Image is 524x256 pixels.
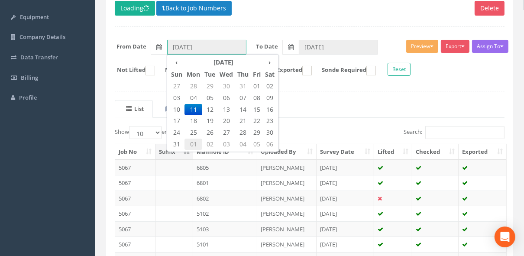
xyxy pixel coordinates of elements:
[257,175,317,191] td: [PERSON_NAME]
[20,53,58,61] span: Data Transfer
[317,221,374,237] td: [DATE]
[441,40,469,53] button: Export
[317,175,374,191] td: [DATE]
[19,94,37,101] span: Profile
[235,92,251,104] span: 07
[257,237,317,252] td: [PERSON_NAME]
[193,144,257,160] th: Manhole ID: activate to sort column ascending
[374,144,412,160] th: Lifted: activate to sort column ascending
[217,115,235,126] span: 20
[19,33,65,41] span: Company Details
[115,126,179,139] label: Show entries
[263,92,277,104] span: 09
[202,68,217,81] th: Tue
[235,81,251,92] span: 31
[235,115,251,126] span: 21
[404,126,505,139] label: Search:
[184,115,202,126] span: 18
[193,237,257,252] td: 5101
[263,115,277,126] span: 23
[169,115,184,126] span: 17
[169,139,184,150] span: 31
[202,104,217,115] span: 12
[184,127,202,138] span: 25
[257,206,317,221] td: [PERSON_NAME]
[263,56,277,68] th: ›
[263,104,277,115] span: 16
[115,160,155,175] td: 5067
[156,1,232,16] button: Back to Job Numbers
[184,104,202,115] span: 11
[202,127,217,138] span: 26
[115,237,155,252] td: 5067
[156,66,211,75] label: Not Checked
[263,127,277,138] span: 30
[313,66,376,75] label: Sonde Required
[108,66,155,75] label: Not Lifted
[115,221,155,237] td: 5067
[169,127,184,138] span: 24
[184,68,202,81] th: Mon
[256,66,312,75] label: Not Exported
[406,40,438,53] button: Preview
[235,104,251,115] span: 14
[425,126,505,139] input: Search:
[256,42,278,51] label: To Date
[154,100,194,118] a: Map
[193,175,257,191] td: 6801
[117,42,147,51] label: From Date
[475,1,505,16] button: Delete
[412,144,459,160] th: Checked: activate to sort column ascending
[115,206,155,221] td: 5067
[251,127,263,138] span: 29
[317,237,374,252] td: [DATE]
[129,126,162,139] select: Showentries
[257,144,317,160] th: Uploaded By: activate to sort column ascending
[115,191,155,206] td: 5067
[251,68,263,81] th: Fri
[165,105,185,113] uib-tab-heading: Map
[217,104,235,115] span: 13
[115,100,153,118] a: List
[257,160,317,175] td: [PERSON_NAME]
[193,160,257,175] td: 6805
[202,81,217,92] span: 29
[202,92,217,104] span: 05
[317,144,374,160] th: Survey Date: activate to sort column ascending
[169,81,184,92] span: 27
[193,191,257,206] td: 6802
[169,104,184,115] span: 10
[202,139,217,150] span: 02
[251,92,263,104] span: 08
[115,175,155,191] td: 5067
[217,92,235,104] span: 06
[155,144,193,160] th: Suffix: activate to sort column descending
[251,115,263,126] span: 22
[257,221,317,237] td: [PERSON_NAME]
[184,139,202,150] span: 01
[257,191,317,206] td: [PERSON_NAME]
[184,81,202,92] span: 28
[217,81,235,92] span: 30
[459,144,506,160] th: Exported: activate to sort column ascending
[251,81,263,92] span: 01
[251,139,263,150] span: 05
[217,68,235,81] th: Wed
[169,68,184,81] th: Sun
[263,139,277,150] span: 06
[193,206,257,221] td: 5102
[263,81,277,92] span: 02
[299,40,378,55] input: To Date
[235,68,251,81] th: Thu
[217,127,235,138] span: 27
[193,221,257,237] td: 5103
[472,40,508,53] button: Assign To
[251,104,263,115] span: 15
[388,63,411,76] button: Reset
[184,92,202,104] span: 04
[126,105,144,113] uib-tab-heading: List
[317,191,374,206] td: [DATE]
[115,1,155,16] button: Loading
[167,40,246,55] input: From Date
[263,68,277,81] th: Sat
